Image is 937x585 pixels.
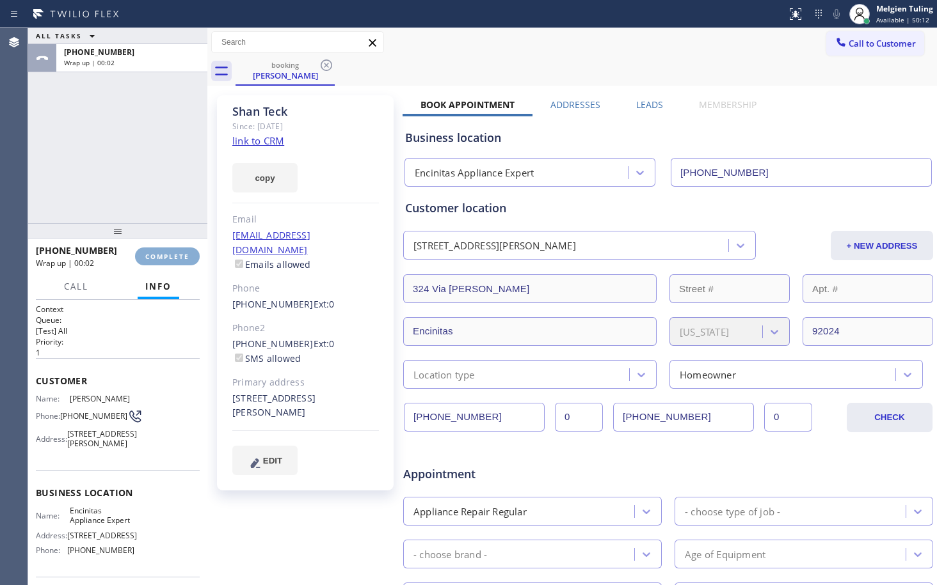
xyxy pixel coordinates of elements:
[56,274,96,299] button: Call
[636,98,663,111] label: Leads
[135,247,200,265] button: COMPLETE
[67,429,137,449] span: [STREET_ADDRESS][PERSON_NAME]
[232,298,314,310] a: [PHONE_NUMBER]
[36,545,67,555] span: Phone:
[803,317,933,346] input: ZIP
[671,158,932,187] input: Phone Number
[413,504,527,519] div: Appliance Repair Regular
[404,403,545,432] input: Phone Number
[685,504,780,519] div: - choose type of job -
[314,298,335,310] span: Ext: 0
[314,338,335,350] span: Ext: 0
[828,5,845,23] button: Mute
[420,98,515,111] label: Book Appointment
[699,98,757,111] label: Membership
[613,403,754,432] input: Phone Number 2
[64,47,134,58] span: [PHONE_NUMBER]
[232,446,298,475] button: EDIT
[232,134,284,147] a: link to CRM
[36,258,94,269] span: Wrap up | 00:02
[403,317,657,346] input: City
[64,58,115,67] span: Wrap up | 00:02
[232,391,379,421] div: [STREET_ADDRESS][PERSON_NAME]
[36,531,67,540] span: Address:
[36,244,117,256] span: [PHONE_NUMBER]
[36,411,60,421] span: Phone:
[36,304,200,315] h1: Context
[36,511,70,520] span: Name:
[232,375,379,390] div: Primary address
[70,394,134,403] span: [PERSON_NAME]
[36,336,200,347] h2: Priority:
[232,281,379,296] div: Phone
[28,28,108,43] button: ALL TASKS
[36,434,67,444] span: Address:
[138,274,179,299] button: Info
[232,352,301,364] label: SMS allowed
[232,119,379,134] div: Since: [DATE]
[64,281,88,292] span: Call
[803,274,933,303] input: Apt. #
[876,3,933,14] div: Melgien Tuling
[60,411,127,421] span: [PHONE_NUMBER]
[212,32,383,52] input: Search
[405,129,931,146] div: Business location
[232,258,311,270] label: Emails allowed
[232,212,379,227] div: Email
[847,403,933,432] button: CHECK
[413,238,576,253] div: [STREET_ADDRESS][PERSON_NAME]
[550,98,600,111] label: Addresses
[764,403,812,432] input: Ext. 2
[669,274,790,303] input: Street #
[67,545,134,555] span: [PHONE_NUMBER]
[36,315,200,325] h2: Queue:
[237,57,333,84] div: Shan Teck
[685,547,765,561] div: Age of Equipment
[232,229,310,256] a: [EMAIL_ADDRESS][DOMAIN_NAME]
[403,465,578,483] span: Appointment
[235,260,243,268] input: Emails allowed
[555,403,603,432] input: Ext.
[415,166,534,180] div: Encinitas Appliance Expert
[145,281,172,292] span: Info
[67,531,137,540] span: [STREET_ADDRESS]
[232,163,298,192] button: copy
[70,506,134,526] span: Encinitas Appliance Expert
[237,70,333,81] div: [PERSON_NAME]
[413,367,475,382] div: Location type
[36,347,200,358] p: 1
[235,354,243,362] input: SMS allowed
[849,38,916,49] span: Call to Customer
[876,15,929,24] span: Available | 50:12
[263,456,282,465] span: EDIT
[232,321,379,336] div: Phone2
[232,104,379,119] div: Shan Teck
[36,487,200,499] span: Business location
[413,547,487,561] div: - choose brand -
[403,274,657,303] input: Address
[831,231,933,260] button: + NEW ADDRESS
[237,60,333,70] div: booking
[36,375,200,387] span: Customer
[232,338,314,350] a: [PHONE_NUMBER]
[826,31,924,56] button: Call to Customer
[36,325,200,336] p: [Test] All
[405,199,931,217] div: Customer location
[36,394,70,403] span: Name:
[145,252,189,261] span: COMPLETE
[36,31,82,40] span: ALL TASKS
[680,367,736,382] div: Homeowner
